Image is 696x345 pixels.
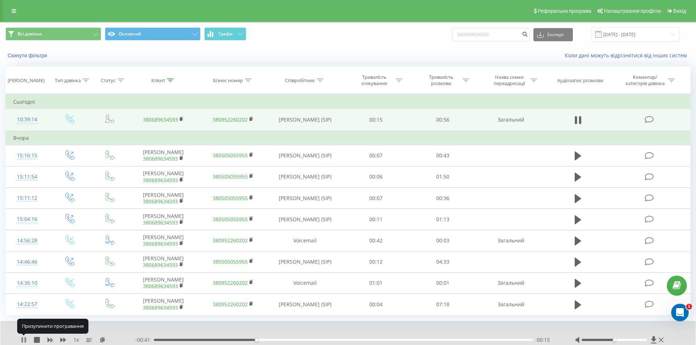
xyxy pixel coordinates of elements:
div: 15:16:15 [13,149,41,163]
td: [PERSON_NAME] [129,251,198,272]
button: Скинути фільтри [5,52,51,59]
div: 14:46:46 [13,255,41,269]
td: Загальний [476,272,545,294]
div: 14:36:10 [13,276,41,290]
span: 00:15 [537,336,550,344]
div: Назва схеми переадресації [490,74,529,87]
div: Accessibility label [255,338,258,341]
a: 380689634593 [143,219,178,226]
td: 00:06 [343,166,410,187]
div: 15:04:16 [13,212,41,226]
a: 380689634593 [143,283,178,290]
td: Voicemail [268,230,343,251]
td: Voicemail [268,272,343,294]
a: 380689634593 [143,198,178,205]
span: Вихід [673,8,686,14]
td: [PERSON_NAME] [129,294,198,315]
td: [PERSON_NAME] [129,272,198,294]
td: [PERSON_NAME] (SIP) [268,209,343,230]
td: [PERSON_NAME] [129,188,198,209]
div: [PERSON_NAME] [8,77,45,84]
td: 00:43 [410,145,476,166]
td: Загальний [476,294,545,315]
button: Експорт [533,28,573,41]
div: Статус [101,77,115,84]
div: Accessibility label [613,338,616,341]
td: [PERSON_NAME] [129,166,198,187]
span: Всі дзвінки [18,31,42,37]
td: 00:42 [343,230,410,251]
td: [PERSON_NAME] (SIP) [268,145,343,166]
td: 00:07 [343,188,410,209]
div: Тип дзвінка [55,77,81,84]
td: [PERSON_NAME] [129,145,198,166]
div: Клієнт [151,77,165,84]
div: Коментар/категорія дзвінка [624,74,666,87]
a: 380952260202 [213,279,248,286]
a: 380689634593 [143,304,178,311]
input: Пошук за номером [452,28,530,41]
a: 380952260202 [213,237,248,244]
td: 00:12 [343,251,410,272]
div: Бізнес номер [213,77,243,84]
a: 380689634593 [143,177,178,184]
a: 380505055955 [213,152,248,159]
div: Тривалість очікування [355,74,394,87]
a: 380505055955 [213,173,248,180]
td: 00:03 [410,230,476,251]
td: Загальний [476,109,545,131]
button: Основний [105,27,201,41]
td: Вчора [6,131,691,145]
span: Реферальна програма [538,8,592,14]
td: 00:07 [343,145,410,166]
td: 07:18 [410,294,476,315]
div: 10:39:14 [13,112,41,127]
a: 380689634593 [143,155,178,162]
div: 15:11:54 [13,170,41,184]
a: 380689634593 [143,116,178,123]
td: 04:33 [410,251,476,272]
td: 00:04 [343,294,410,315]
button: Графік [204,27,246,41]
div: Призупинити програвання [17,319,88,333]
a: Коли дані можуть відрізнятися вiд інших систем [565,52,691,59]
a: 380505055955 [213,216,248,223]
td: 00:36 [410,188,476,209]
div: 14:56:28 [13,234,41,248]
span: Графік [218,31,233,37]
a: 380952260202 [213,116,248,123]
a: 380952260202 [213,301,248,308]
iframe: Intercom live chat [671,304,689,321]
div: Співробітник [285,77,315,84]
span: 1 [686,304,692,310]
a: 380505055955 [213,258,248,265]
div: Тривалість розмови [422,74,461,87]
td: Загальний [476,230,545,251]
span: - 00:41 [135,336,154,344]
a: 380505055955 [213,195,248,202]
td: [PERSON_NAME] (SIP) [268,294,343,315]
td: 00:01 [410,272,476,294]
td: 00:15 [343,109,410,131]
span: 1 x [73,336,79,344]
div: 14:22:57 [13,297,41,311]
td: Сьогодні [6,95,691,109]
span: Налаштування профілю [604,8,661,14]
td: 01:50 [410,166,476,187]
td: [PERSON_NAME] [129,230,198,251]
td: 01:01 [343,272,410,294]
td: [PERSON_NAME] (SIP) [268,109,343,131]
td: 01:13 [410,209,476,230]
td: 00:11 [343,209,410,230]
button: Всі дзвінки [5,27,101,41]
td: [PERSON_NAME] (SIP) [268,251,343,272]
a: 380689634593 [143,240,178,247]
td: [PERSON_NAME] [129,209,198,230]
div: 15:11:12 [13,191,41,205]
a: 380689634593 [143,261,178,268]
div: Аудіозапис розмови [557,77,603,84]
td: [PERSON_NAME] (SIP) [268,188,343,209]
td: [PERSON_NAME] (SIP) [268,166,343,187]
td: 00:56 [410,109,476,131]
